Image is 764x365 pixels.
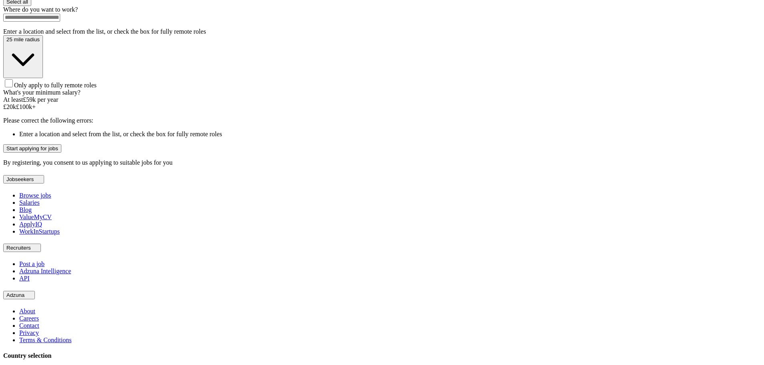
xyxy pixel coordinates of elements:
a: Adzuna Intelligence [19,268,71,274]
button: Start applying for jobs [3,144,61,153]
span: £ 20 k [3,103,16,110]
img: toggle icon [32,246,38,250]
span: Recruiters [6,245,31,251]
div: Enter a location and select from the list, or check the box for fully remote roles [3,28,761,35]
a: WorkInStartups [19,228,60,235]
input: Only apply to fully remote roles [5,79,13,87]
a: About [19,308,35,315]
a: Privacy [19,329,39,336]
button: 25 mile radius [3,35,43,78]
span: Adzuna [6,292,24,298]
span: £ 59k [23,96,36,103]
span: Jobseekers [6,176,34,182]
img: toggle icon [35,177,41,181]
a: Contact [19,322,39,329]
p: Please correct the following errors: [3,117,761,124]
span: 25 mile radius [6,36,40,42]
img: toggle icon [26,293,32,297]
label: What's your minimum salary? [3,89,81,96]
a: Salaries [19,199,40,206]
a: Terms & Conditions [19,337,71,343]
a: ValueMyCV [19,214,52,220]
a: Browse jobs [19,192,51,199]
span: At least [3,96,23,103]
p: By registering, you consent to us applying to suitable jobs for you [3,159,761,166]
span: per year [37,96,58,103]
a: Blog [19,206,32,213]
span: £ 100 k+ [16,103,36,110]
a: ApplyIQ [19,221,42,228]
li: Enter a location and select from the list, or check the box for fully remote roles [19,131,761,138]
span: Only apply to fully remote roles [14,82,97,89]
a: Post a job [19,260,45,267]
label: Where do you want to work? [3,6,78,13]
h4: Country selection [3,352,761,359]
a: Careers [19,315,39,322]
a: API [19,275,30,282]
